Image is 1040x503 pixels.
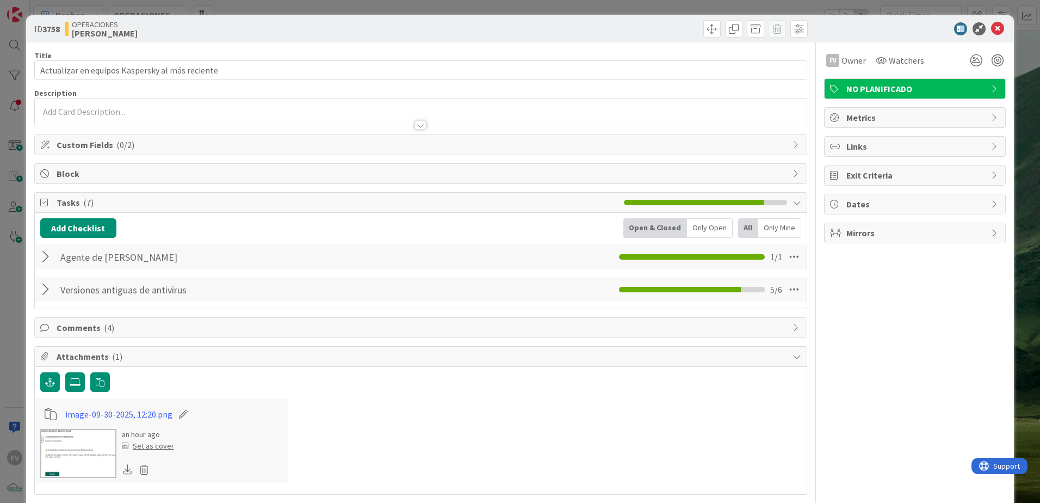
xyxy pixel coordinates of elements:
[34,22,60,35] span: ID
[57,138,787,151] span: Custom Fields
[65,408,172,421] a: image-09-30-2025, 12:20.png
[57,247,301,267] input: Add Checklist...
[22,2,48,15] span: Support
[57,167,787,180] span: Block
[116,139,134,150] span: ( 0/2 )
[758,218,801,238] div: Only Mine
[846,111,986,124] span: Metrics
[846,226,986,240] span: Mirrors
[72,29,138,38] b: [PERSON_NAME]
[42,23,60,34] b: 3758
[57,280,301,299] input: Add Checklist...
[34,60,807,80] input: type card name here...
[34,88,77,98] span: Description
[57,350,787,363] span: Attachments
[687,218,733,238] div: Only Open
[770,283,782,296] span: 5 / 6
[738,218,758,238] div: All
[122,463,134,477] div: Download
[846,169,986,182] span: Exit Criteria
[846,198,986,211] span: Dates
[122,440,174,452] div: Set as cover
[846,82,986,95] span: NO PLANIFICADO
[34,51,52,60] label: Title
[72,20,138,29] span: OPERACIONES
[104,322,114,333] span: ( 4 )
[57,196,618,209] span: Tasks
[770,250,782,263] span: 1 / 1
[122,429,174,440] div: an hour ago
[826,54,839,67] div: FV
[57,321,787,334] span: Comments
[841,54,866,67] span: Owner
[846,140,986,153] span: Links
[112,351,122,362] span: ( 1 )
[83,197,94,208] span: ( 7 )
[40,218,116,238] button: Add Checklist
[889,54,924,67] span: Watchers
[623,218,687,238] div: Open & Closed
